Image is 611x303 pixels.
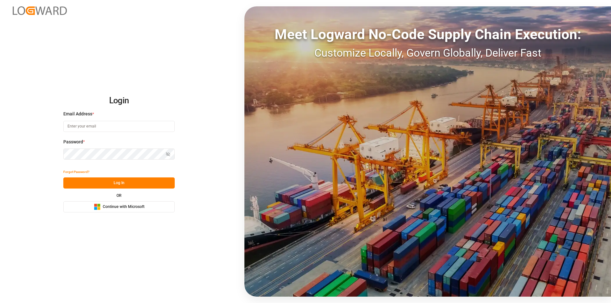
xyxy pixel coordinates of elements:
[103,204,144,210] span: Continue with Microsoft
[13,6,67,15] img: Logward_new_orange.png
[63,201,175,212] button: Continue with Microsoft
[63,121,175,132] input: Enter your email
[63,166,89,177] button: Forgot Password?
[244,24,611,45] div: Meet Logward No-Code Supply Chain Execution:
[116,194,122,197] small: OR
[63,91,175,111] h2: Login
[63,177,175,189] button: Log In
[63,139,83,145] span: Password
[244,45,611,61] div: Customize Locally, Govern Globally, Deliver Fast
[63,111,92,117] span: Email Address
